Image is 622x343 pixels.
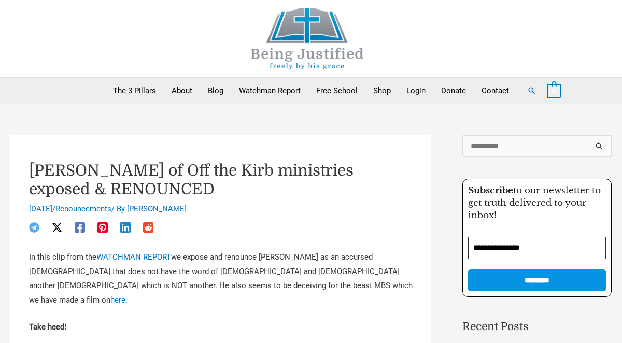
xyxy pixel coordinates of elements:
[308,78,365,104] a: Free School
[127,204,187,213] a: [PERSON_NAME]
[29,250,413,308] p: In this clip from the we expose and renounce [PERSON_NAME] as an accursed [DEMOGRAPHIC_DATA] that...
[105,78,164,104] a: The 3 Pillars
[399,78,433,104] a: Login
[52,222,62,233] a: Twitter / X
[164,78,200,104] a: About
[110,295,125,305] a: here
[474,78,517,104] a: Contact
[468,237,606,259] input: Email Address *
[527,86,536,95] a: Search button
[433,78,474,104] a: Donate
[547,86,561,95] a: View Shopping Cart, empty
[231,78,308,104] a: Watchman Report
[97,222,108,233] a: Pinterest
[143,222,153,233] a: Reddit
[29,161,413,198] h1: [PERSON_NAME] of Off the Kirb ministries exposed & RENOUNCED
[462,319,612,335] h2: Recent Posts
[120,222,131,233] a: Linkedin
[468,185,601,221] span: to our newsletter to get truth delivered to your inbox!
[468,185,513,196] strong: Subscribe
[29,322,66,332] strong: Take heed!
[200,78,231,104] a: Blog
[105,78,517,104] nav: Primary Site Navigation
[29,204,52,213] span: [DATE]
[230,8,385,69] img: Being Justified
[552,87,556,95] span: 0
[55,204,111,213] a: Renouncements
[365,78,399,104] a: Shop
[29,204,413,215] div: / / By
[29,222,39,233] a: Telegram
[96,252,171,262] a: WATCHMAN REPORT
[75,222,85,233] a: Facebook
